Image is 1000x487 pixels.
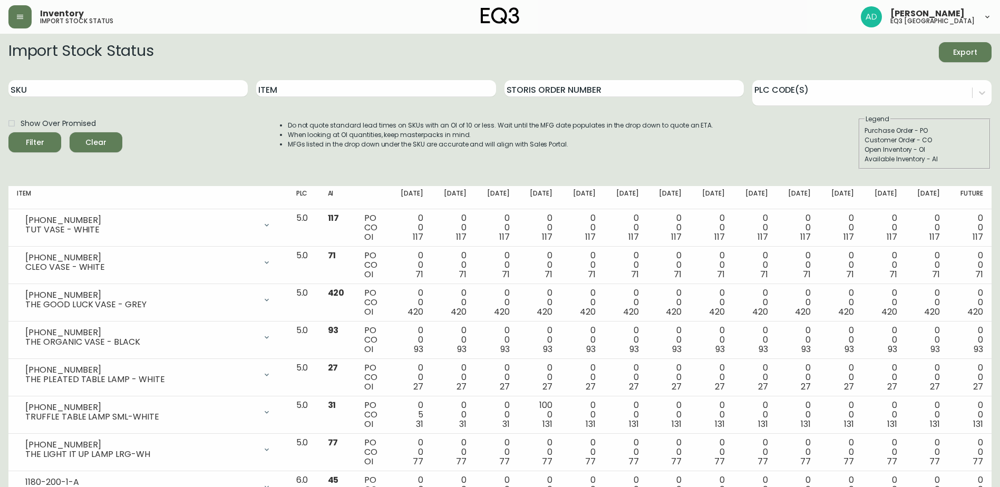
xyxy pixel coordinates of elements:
[957,251,983,279] div: 0 0
[397,401,423,429] div: 0 5
[914,213,940,242] div: 0 0
[785,251,811,279] div: 0 0
[389,186,432,209] th: [DATE]
[364,363,380,392] div: PO CO
[483,438,510,466] div: 0 0
[801,381,811,393] span: 27
[801,418,811,430] span: 131
[502,268,510,280] span: 71
[698,251,725,279] div: 0 0
[865,114,890,124] legend: Legend
[500,381,510,393] span: 27
[656,251,682,279] div: 0 0
[542,381,552,393] span: 27
[801,343,811,355] span: 93
[828,401,854,429] div: 0 0
[415,268,423,280] span: 71
[666,306,682,318] span: 420
[25,440,256,450] div: [PHONE_NUMBER]
[483,251,510,279] div: 0 0
[715,418,725,430] span: 131
[671,231,682,243] span: 117
[580,306,596,318] span: 420
[288,121,714,130] li: Do not quote standard lead times on SKUs with an OI of 10 or less. Wait until the MFG date popula...
[906,186,949,209] th: [DATE]
[844,418,854,430] span: 131
[440,213,467,242] div: 0 0
[25,216,256,225] div: [PHONE_NUMBER]
[974,343,983,355] span: 93
[328,399,336,411] span: 31
[930,418,940,430] span: 131
[569,213,596,242] div: 0 0
[545,268,552,280] span: 71
[656,363,682,392] div: 0 0
[914,288,940,317] div: 0 0
[364,213,380,242] div: PO CO
[957,363,983,392] div: 0 0
[364,455,373,467] span: OI
[629,418,639,430] span: 131
[397,438,423,466] div: 0 0
[364,326,380,354] div: PO CO
[21,118,96,129] span: Show Over Promised
[871,363,897,392] div: 0 0
[499,231,510,243] span: 117
[328,362,338,374] span: 27
[758,455,768,467] span: 77
[862,186,906,209] th: [DATE]
[25,300,256,309] div: THE GOOD LUCK VASE - GREY
[629,343,639,355] span: 93
[25,375,256,384] div: THE PLEATED TABLE LAMP - WHITE
[828,326,854,354] div: 0 0
[819,186,862,209] th: [DATE]
[456,455,467,467] span: 77
[585,231,596,243] span: 117
[957,213,983,242] div: 0 0
[888,343,897,355] span: 93
[715,343,725,355] span: 93
[975,268,983,280] span: 71
[613,363,639,392] div: 0 0
[364,306,373,318] span: OI
[871,438,897,466] div: 0 0
[967,306,983,318] span: 420
[416,418,423,430] span: 31
[569,438,596,466] div: 0 0
[613,251,639,279] div: 0 0
[440,401,467,429] div: 0 0
[78,136,114,149] span: Clear
[973,455,983,467] span: 77
[838,306,854,318] span: 420
[742,213,768,242] div: 0 0
[25,337,256,347] div: THE ORGANIC VASE - BLACK
[930,343,940,355] span: 93
[407,306,423,318] span: 420
[440,251,467,279] div: 0 0
[613,213,639,242] div: 0 0
[629,381,639,393] span: 27
[623,306,639,318] span: 420
[914,326,940,354] div: 0 0
[957,401,983,429] div: 0 0
[569,326,596,354] div: 0 0
[440,438,467,466] div: 0 0
[929,231,940,243] span: 117
[733,186,776,209] th: [DATE]
[17,251,279,274] div: [PHONE_NUMBER]CLEO VASE - WHITE
[742,401,768,429] div: 0 0
[887,455,897,467] span: 77
[25,478,256,487] div: 1180-200-1-A
[494,306,510,318] span: 420
[758,231,768,243] span: 117
[759,343,768,355] span: 93
[698,288,725,317] div: 0 0
[17,213,279,237] div: [PHONE_NUMBER]TUT VASE - WHITE
[25,365,256,375] div: [PHONE_NUMBER]
[413,455,423,467] span: 77
[542,418,552,430] span: 131
[760,268,768,280] span: 71
[828,251,854,279] div: 0 0
[914,363,940,392] div: 0 0
[586,418,596,430] span: 131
